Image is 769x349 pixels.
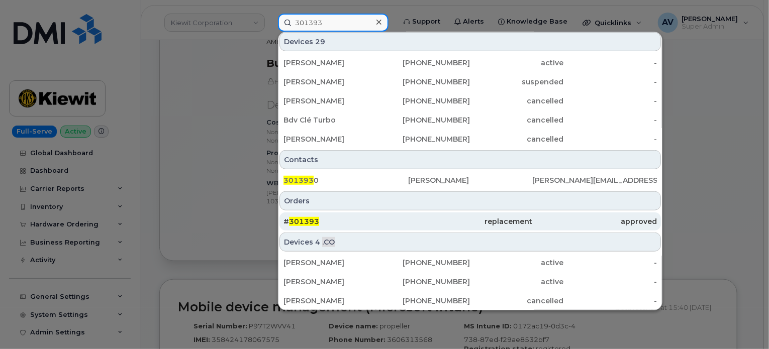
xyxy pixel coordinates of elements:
[563,96,657,106] div: -
[470,296,564,306] div: cancelled
[377,58,470,68] div: [PHONE_NUMBER]
[725,305,761,341] iframe: Messenger Launcher
[470,134,564,144] div: cancelled
[283,258,377,268] div: [PERSON_NAME]
[470,277,564,287] div: active
[315,37,325,47] span: 29
[279,111,661,129] a: Bdv Clé Turbo[PHONE_NUMBER]cancelled-
[279,92,661,110] a: [PERSON_NAME][PHONE_NUMBER]cancelled-
[283,175,408,185] div: 0
[470,58,564,68] div: active
[279,73,661,91] a: [PERSON_NAME][PHONE_NUMBER]suspended-
[377,96,470,106] div: [PHONE_NUMBER]
[279,212,661,230] a: #301393replacementapproved
[563,134,657,144] div: -
[532,216,657,226] div: approved
[279,171,661,189] a: 3013930[PERSON_NAME][PERSON_NAME][EMAIL_ADDRESS][PERSON_NAME][PERSON_NAME][DOMAIN_NAME]
[279,32,661,51] div: Devices
[283,296,377,306] div: [PERSON_NAME]
[283,58,377,68] div: [PERSON_NAME]
[283,96,377,106] div: [PERSON_NAME]
[283,134,377,144] div: [PERSON_NAME]
[279,54,661,72] a: [PERSON_NAME][PHONE_NUMBER]active-
[377,115,470,125] div: [PHONE_NUMBER]
[279,35,661,53] a: [PERSON_NAME][PHONE_NUMBER]active-
[279,254,661,272] a: [PERSON_NAME][PHONE_NUMBER]active-
[377,258,470,268] div: [PHONE_NUMBER]
[315,237,320,247] span: 4
[563,258,657,268] div: -
[470,258,564,268] div: active
[377,134,470,144] div: [PHONE_NUMBER]
[279,273,661,291] a: [PERSON_NAME][PHONE_NUMBER]active-
[563,58,657,68] div: -
[470,115,564,125] div: cancelled
[563,277,657,287] div: -
[470,96,564,106] div: cancelled
[283,115,377,125] div: Bdv Clé Turbo
[408,175,533,185] div: [PERSON_NAME]
[279,130,661,148] a: [PERSON_NAME][PHONE_NUMBER]cancelled-
[279,292,661,310] a: [PERSON_NAME][PHONE_NUMBER]cancelled-
[279,191,661,210] div: Orders
[563,115,657,125] div: -
[289,217,319,226] span: 301393
[278,14,389,32] input: Find something...
[283,77,377,87] div: [PERSON_NAME]
[377,277,470,287] div: [PHONE_NUMBER]
[563,77,657,87] div: -
[279,150,661,169] div: Contacts
[283,216,408,226] div: #
[532,175,657,185] div: [PERSON_NAME][EMAIL_ADDRESS][PERSON_NAME][PERSON_NAME][DOMAIN_NAME]
[279,232,661,252] div: Devices
[283,176,314,185] span: 301393
[563,296,657,306] div: -
[322,237,335,247] span: .CO
[470,77,564,87] div: suspended
[408,216,533,226] div: replacement
[377,296,470,306] div: [PHONE_NUMBER]
[283,277,377,287] div: [PERSON_NAME]
[377,77,470,87] div: [PHONE_NUMBER]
